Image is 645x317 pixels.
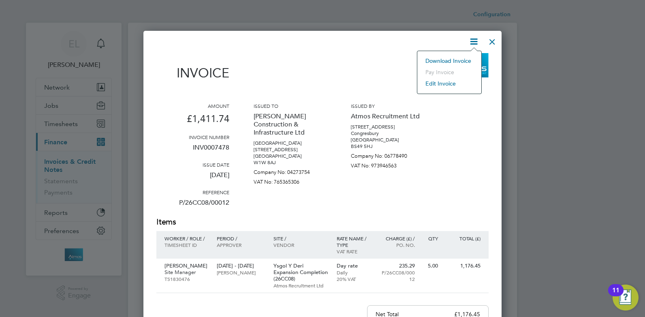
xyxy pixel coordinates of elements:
h3: Invoice number [156,134,229,140]
p: Timesheet ID [164,242,209,248]
p: QTY [423,235,438,242]
p: Vendor [273,242,329,248]
p: INV0007478 [156,140,229,161]
p: P/26CC08/00012 [380,269,415,282]
p: 235.29 [380,263,415,269]
p: [PERSON_NAME] Construction & Infrastructure Ltd [254,109,327,140]
p: VAT No: 765365306 [254,176,327,185]
div: 11 [612,290,619,301]
p: BS49 5HJ [351,143,424,150]
h3: Amount [156,103,229,109]
p: Site Manager [164,269,209,276]
button: Open Resource Center, 11 new notifications [613,285,639,311]
h2: Items [156,216,489,228]
p: Company No: 06778490 [351,150,424,159]
p: [GEOGRAPHIC_DATA] [254,140,327,146]
p: Atmos Recruitment Ltd [273,282,329,289]
p: Period / [217,235,265,242]
p: Day rate [337,263,372,269]
p: Congresbury [351,130,424,137]
p: [PERSON_NAME] [217,269,265,276]
p: Approver [217,242,265,248]
li: Edit invoice [421,78,477,89]
p: Daily [337,269,372,276]
p: TS1830476 [164,276,209,282]
p: 5.00 [423,263,438,269]
p: VAT No: 973946563 [351,159,424,169]
p: [STREET_ADDRESS] [351,124,424,130]
h3: Reference [156,189,229,195]
p: Site / [273,235,329,242]
p: Total (£) [446,235,481,242]
li: Download Invoice [421,55,477,66]
p: £1,411.74 [156,109,229,134]
p: [PERSON_NAME] [164,263,209,269]
p: [DATE] [156,168,229,189]
p: Rate name / type [337,235,372,248]
p: 20% VAT [337,276,372,282]
h3: Issued by [351,103,424,109]
h1: Invoice [156,65,229,81]
p: [DATE] - [DATE] [217,263,265,269]
p: Ysgol Y Deri Expansion Completion (26CC08) [273,263,329,282]
p: Worker / Role / [164,235,209,242]
p: Company No: 04273754 [254,166,327,176]
p: Charge (£) / [380,235,415,242]
h3: Issue date [156,161,229,168]
p: [GEOGRAPHIC_DATA] [254,153,327,159]
p: 1,176.45 [446,263,481,269]
p: P/26CC08/00012 [156,195,229,216]
p: [GEOGRAPHIC_DATA] [351,137,424,143]
li: Pay invoice [421,66,477,78]
p: VAT rate [337,248,372,255]
p: [STREET_ADDRESS] [254,146,327,153]
h3: Issued to [254,103,327,109]
p: W1W 8AJ [254,159,327,166]
p: Atmos Recruitment Ltd [351,109,424,124]
p: Po. No. [380,242,415,248]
